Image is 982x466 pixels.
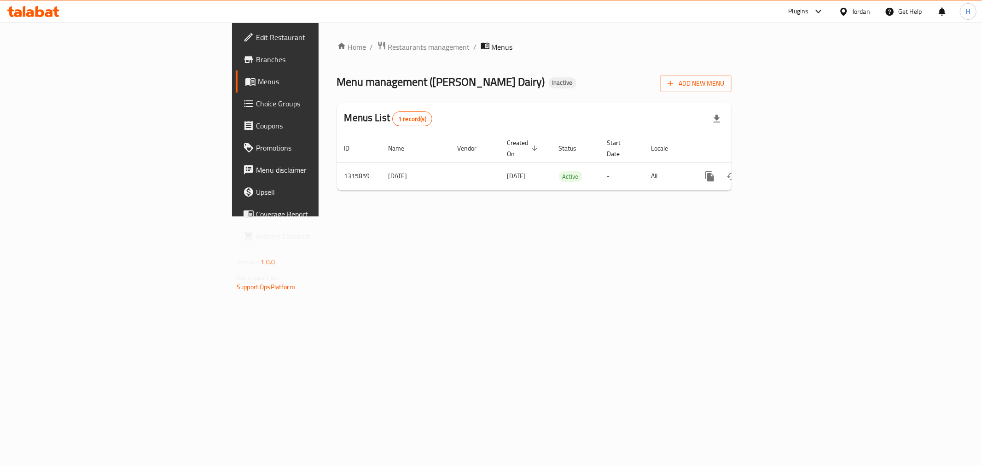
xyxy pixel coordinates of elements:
[236,115,396,137] a: Coupons
[236,181,396,203] a: Upsell
[256,32,389,43] span: Edit Restaurant
[668,78,724,89] span: Add New Menu
[377,41,470,53] a: Restaurants management
[236,70,396,93] a: Menus
[458,143,489,154] span: Vendor
[549,79,576,87] span: Inactive
[852,6,870,17] div: Jordan
[256,231,389,242] span: Grocery Checklist
[236,203,396,225] a: Coverage Report
[236,26,396,48] a: Edit Restaurant
[607,137,633,159] span: Start Date
[261,256,275,268] span: 1.0.0
[337,71,545,92] span: Menu management ( [PERSON_NAME] Dairy )
[256,209,389,220] span: Coverage Report
[236,225,396,247] a: Grocery Checklist
[549,77,576,88] div: Inactive
[236,137,396,159] a: Promotions
[706,108,728,130] div: Export file
[507,170,526,182] span: [DATE]
[660,75,732,92] button: Add New Menu
[389,143,417,154] span: Name
[474,41,477,52] li: /
[966,6,970,17] span: H
[236,48,396,70] a: Branches
[393,115,432,123] span: 1 record(s)
[258,76,389,87] span: Menus
[344,111,432,126] h2: Menus List
[507,137,540,159] span: Created On
[256,164,389,175] span: Menu disclaimer
[392,111,432,126] div: Total records count
[651,143,680,154] span: Locale
[691,134,795,163] th: Actions
[600,162,644,190] td: -
[699,165,721,187] button: more
[337,134,795,191] table: enhanced table
[236,93,396,115] a: Choice Groups
[256,54,389,65] span: Branches
[721,165,743,187] button: Change Status
[559,171,582,182] span: Active
[788,6,808,17] div: Plugins
[344,143,362,154] span: ID
[381,162,450,190] td: [DATE]
[237,272,279,284] span: Get support on:
[559,143,589,154] span: Status
[236,159,396,181] a: Menu disclaimer
[256,186,389,198] span: Upsell
[237,256,259,268] span: Version:
[388,41,470,52] span: Restaurants management
[644,162,691,190] td: All
[237,281,295,293] a: Support.OpsPlatform
[256,120,389,131] span: Coupons
[256,98,389,109] span: Choice Groups
[492,41,513,52] span: Menus
[256,142,389,153] span: Promotions
[337,41,732,53] nav: breadcrumb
